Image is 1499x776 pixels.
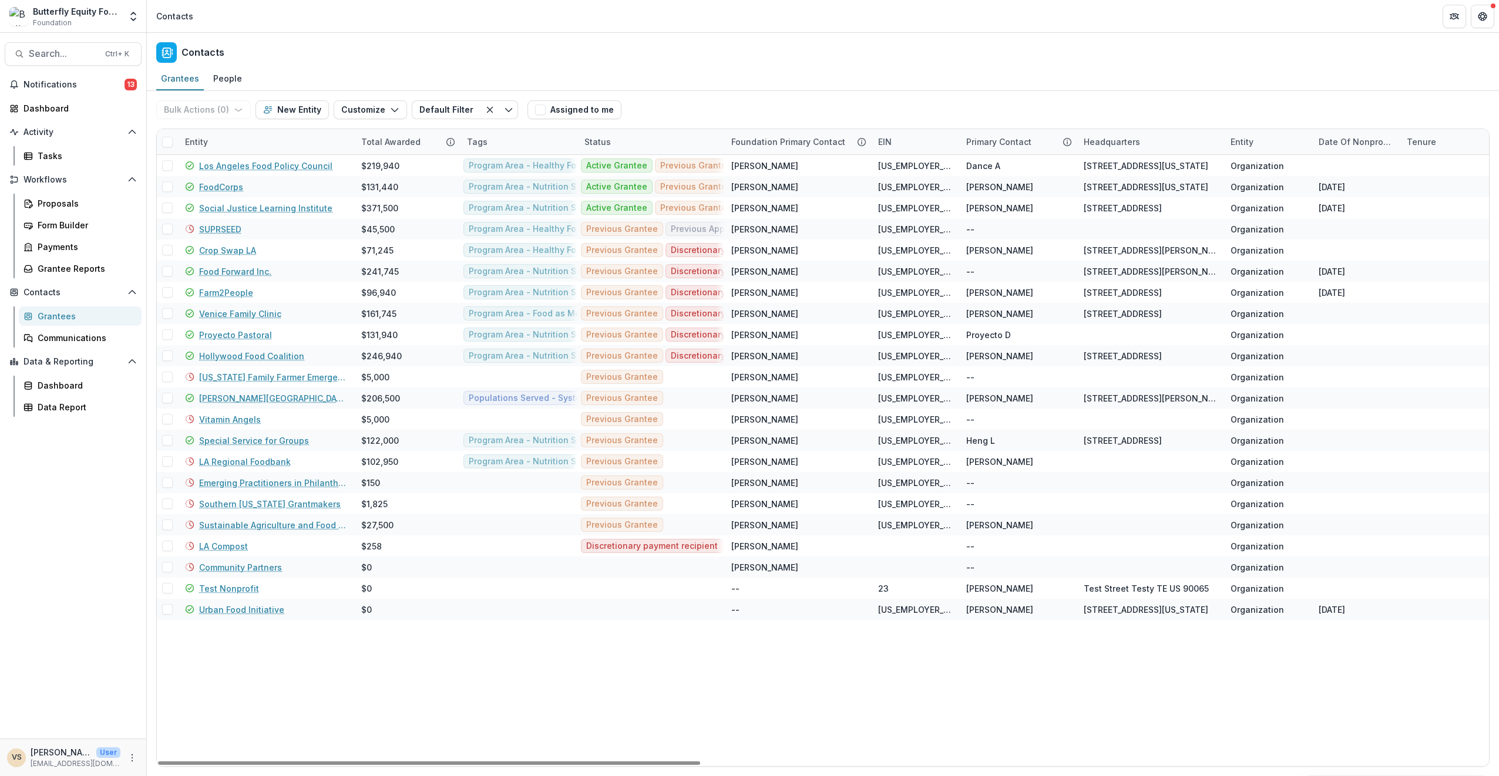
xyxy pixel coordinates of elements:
div: [STREET_ADDRESS] [1084,434,1162,447]
a: Grantee Reports [19,259,142,278]
div: Ctrl + K [103,48,132,60]
a: Tasks [19,146,142,166]
div: Total Awarded [354,136,428,148]
div: $122,000 [361,434,399,447]
span: Contacts [23,288,123,298]
div: Grantees [38,310,132,322]
div: Organization [1231,456,1284,468]
a: Special Service for Groups [199,434,309,447]
div: [STREET_ADDRESS] [1084,308,1162,320]
div: [US_EMPLOYER_IDENTIFICATION_NUMBER] [878,286,952,299]
div: -- [966,413,974,426]
span: Previous Grantee [586,436,658,446]
div: $1,825 [361,498,388,510]
div: Organization [1231,244,1284,257]
span: Previous Grantee [660,182,732,192]
div: [PERSON_NAME] [966,308,1033,320]
button: Open Activity [5,123,142,141]
div: Dance A [966,160,1000,172]
div: $131,440 [361,181,398,193]
p: [EMAIL_ADDRESS][DOMAIN_NAME] [31,758,120,769]
div: [DATE] [1319,603,1345,616]
div: Heng L [966,434,995,447]
a: [US_STATE] Family Farmer Emergency Fund [199,371,347,383]
span: Program Area - Nutrition Security [469,457,604,467]
a: LA Compost [199,540,248,552]
div: $71,245 [361,244,394,257]
div: [PERSON_NAME] [731,265,798,278]
div: [PERSON_NAME] [731,434,798,447]
div: Communications [38,332,132,344]
a: Food Forward Inc. [199,265,271,278]
div: Organization [1231,561,1284,573]
span: Workflows [23,175,123,185]
a: Farm2People [199,286,253,299]
div: Primary Contact [959,129,1077,154]
button: New Entity [256,100,329,119]
a: LA Regional Foodbank [199,456,291,468]
div: [US_EMPLOYER_IDENTIFICATION_NUMBER] [878,308,952,320]
div: -- [966,498,974,510]
div: $96,940 [361,286,396,299]
div: EIN [871,136,899,148]
div: Date of Nonprofit Status Confirm [1312,136,1400,148]
div: $45,500 [361,223,395,235]
div: [DATE] [1319,286,1345,299]
div: [US_EMPLOYER_IDENTIFICATION_NUMBER] [878,456,952,468]
a: Communications [19,328,142,347]
div: [US_EMPLOYER_IDENTIFICATION_NUMBER] [878,329,952,341]
div: Organization [1231,498,1284,510]
div: EIN [871,129,959,154]
button: Toggle menu [499,100,518,119]
button: Clear filter [480,100,499,119]
span: Foundation [33,18,72,28]
div: [PERSON_NAME] [731,540,798,552]
div: Dashboard [23,102,132,114]
div: $161,745 [361,308,396,320]
div: [STREET_ADDRESS][PERSON_NAME] [1084,392,1216,404]
button: Open Workflows [5,170,142,189]
div: [PERSON_NAME] [966,286,1033,299]
div: Organization [1231,477,1284,489]
div: -- [966,223,974,235]
a: Test Nonprofit [199,582,259,595]
a: Sustainable Agriculture and Food Systems Funders [199,519,347,531]
div: [US_EMPLOYER_IDENTIFICATION_NUMBER] [878,519,952,531]
span: Previous Grantee [586,372,658,382]
div: [PERSON_NAME] [966,519,1033,531]
p: User [96,747,120,758]
div: Organization [1231,392,1284,404]
div: Payments [38,241,132,253]
span: Previous Grantee [586,414,658,424]
div: Organization [1231,308,1284,320]
div: [US_EMPLOYER_IDENTIFICATION_NUMBER] [878,244,952,257]
div: [DATE] [1319,265,1345,278]
button: Default Filter [412,100,480,119]
div: $241,745 [361,265,399,278]
div: Status [577,129,724,154]
span: Program Area - Nutrition Security [469,288,604,298]
div: Total Awarded [354,129,460,154]
span: Populations Served - System Impacted [469,393,628,403]
span: Discretionary payment recipient [671,309,802,319]
span: Discretionary payment recipient [671,245,802,255]
div: Organization [1231,519,1284,531]
div: [US_EMPLOYER_IDENTIFICATION_NUMBER] [878,413,952,426]
span: Previous Grantee [586,330,658,340]
div: Test Street Testy TE US 90065 [1084,582,1209,595]
a: Community Partners [199,561,282,573]
span: Previous Grantee [586,309,658,319]
a: Proposals [19,194,142,213]
span: Program Area - Food as Medicine [469,309,606,319]
div: Organization [1231,413,1284,426]
a: Grantees [19,306,142,326]
div: Organization [1231,603,1284,616]
div: Primary Contact [959,136,1038,148]
span: Active Grantee [586,203,647,213]
button: Get Help [1471,5,1494,28]
nav: breadcrumb [152,8,198,25]
a: Emerging Practitioners in Philanthropy [199,477,347,489]
div: Grantee Reports [38,262,132,275]
span: Previous Grantee [586,393,658,403]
